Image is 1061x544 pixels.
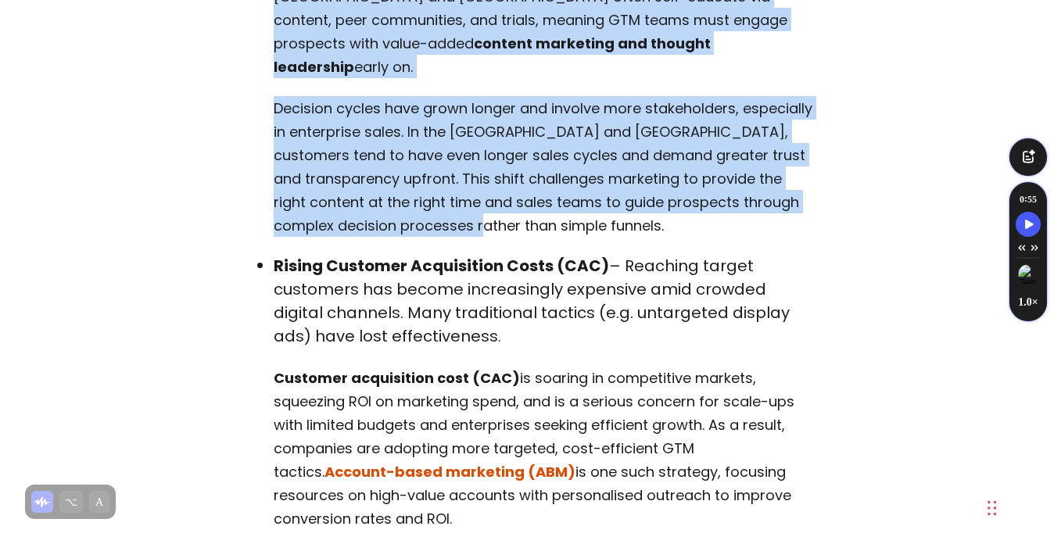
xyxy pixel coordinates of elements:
span: Decision cycles have grown longer and involve more stakeholders, especially in enterprise sales. ... [274,98,812,235]
strong: content marketing and thought leadership [274,34,711,77]
strong: Rising Customer Acquisition Costs (CAC) [274,255,609,277]
span: . [450,509,452,528]
strong: Customer acquisition cost (CAC) [274,368,520,388]
span: is soaring in competitive markets [520,368,753,388]
span: . [498,327,500,346]
a: Account-based marketing (ABM) [324,460,575,482]
iframe: Chat Widget [983,469,1061,544]
div: Drag [988,485,997,531]
strong: Account-based marketing (ABM) [324,462,575,481]
p: – Reaching target customers has become increasingly expensive amid crowded digital channels. Many... [274,254,816,348]
span: early on. [354,57,413,77]
span: is one such strategy, focusing resources on high-value accounts with personalised outreach to imp... [274,462,791,528]
span: , squeezing ROI on marketing spend, and is a serious concern for scale-ups with limited budgets a... [274,368,794,481]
